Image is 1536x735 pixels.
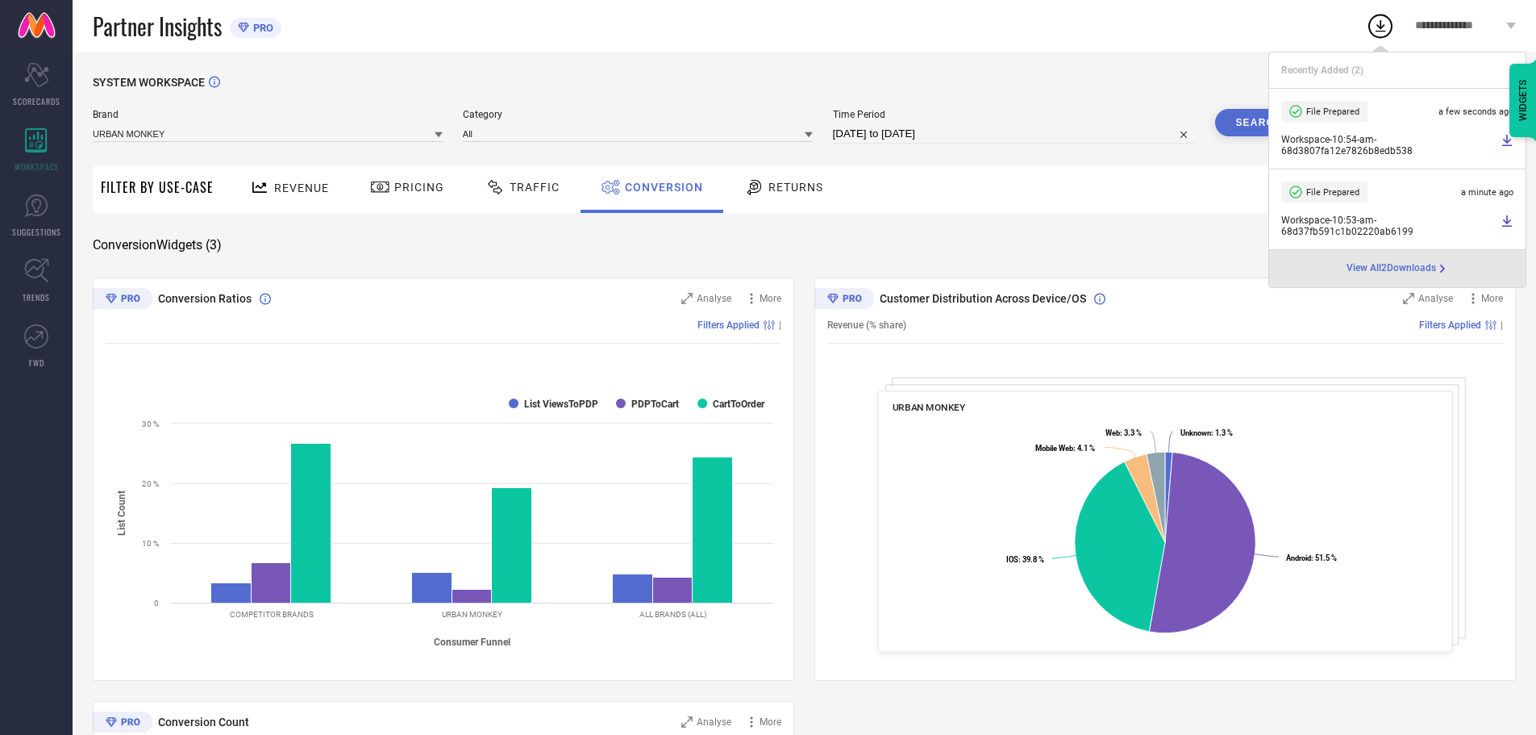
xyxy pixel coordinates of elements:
text: : 3.3 % [1105,428,1142,437]
svg: Zoom [681,293,693,304]
span: Returns [768,181,823,194]
span: Analyse [697,293,731,304]
text: 30 % [142,420,159,428]
span: Conversion [625,181,703,194]
span: Workspace - 10:54-am - 68d3807fa12e7826b8edb538 [1281,134,1496,157]
span: View All 2 Downloads [1347,262,1436,275]
tspan: Web [1105,428,1120,437]
tspan: Unknown [1180,428,1211,437]
span: File Prepared [1306,106,1359,117]
span: Brand [93,109,443,120]
span: Analyse [1418,293,1453,304]
span: Filters Applied [1419,319,1481,331]
button: Search [1215,109,1302,136]
span: Traffic [510,181,560,194]
span: Revenue (% share) [827,319,906,331]
text: PDPToCart [631,399,679,410]
span: SCORECARDS [13,95,60,107]
span: a minute ago [1461,187,1513,198]
span: File Prepared [1306,187,1359,198]
span: | [779,319,781,331]
a: Download [1501,215,1513,237]
text: 0 [154,599,159,608]
span: TRENDS [23,291,50,303]
div: Premium [93,288,152,312]
tspan: Android [1286,553,1311,562]
span: Pricing [394,181,444,194]
span: Conversion Ratios [158,292,252,305]
span: PRO [249,22,273,34]
span: Recently Added ( 2 ) [1281,65,1363,76]
span: SYSTEM WORKSPACE [93,76,205,89]
span: More [760,716,781,728]
span: More [760,293,781,304]
text: COMPETITOR BRANDS [230,610,314,619]
text: : 1.3 % [1180,428,1233,437]
text: ALL BRANDS (ALL) [639,610,706,619]
input: Select time period [833,124,1196,144]
text: : 51.5 % [1286,553,1337,562]
svg: Zoom [681,716,693,728]
span: a few seconds ago [1438,106,1513,117]
a: Download [1501,134,1513,157]
span: Workspace - 10:53-am - 68d37fb591c1b02220ab6199 [1281,215,1496,237]
div: Open download list [1366,11,1395,40]
span: Revenue [274,182,329,194]
span: WORKSPACE [15,161,59,173]
text: CartToOrder [713,399,765,410]
span: Partner Insights [93,10,222,43]
text: 20 % [142,479,159,488]
tspan: IOS [1006,555,1018,564]
span: Customer Distribution Across Device/OS [880,292,1086,305]
span: FWD [29,357,44,369]
span: | [1501,319,1503,331]
a: View All2Downloads [1347,262,1449,275]
div: Open download page [1347,262,1449,275]
text: URBAN MONKEY [442,610,502,619]
span: URBAN MONKEY [893,402,966,413]
span: Category [463,109,813,120]
tspan: Consumer Funnel [434,637,510,648]
tspan: List Count [116,491,127,536]
span: Conversion Count [158,716,249,729]
span: Analyse [697,716,731,728]
tspan: Mobile Web [1035,444,1073,453]
svg: Zoom [1403,293,1414,304]
span: More [1481,293,1503,304]
span: Filter By Use-Case [101,177,214,197]
text: : 39.8 % [1006,555,1044,564]
text: 10 % [142,539,159,548]
div: Premium [814,288,874,312]
text: : 4.1 % [1035,444,1095,453]
span: Conversion Widgets ( 3 ) [93,237,222,253]
text: List ViewsToPDP [524,399,598,410]
span: Time Period [833,109,1196,120]
span: SUGGESTIONS [12,226,61,238]
span: Filters Applied [697,319,760,331]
